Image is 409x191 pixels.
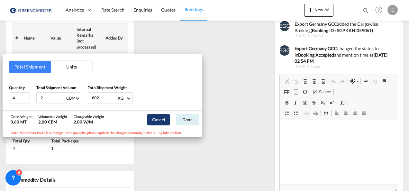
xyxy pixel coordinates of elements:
[74,114,104,119] div: Chargeable Weight
[74,119,104,125] div: 2,00 W/M
[66,95,76,101] div: CBM
[9,92,30,104] input: Qty
[38,119,67,125] div: 2,00 CBM
[38,114,67,119] div: Volumetric Weight
[36,85,76,90] span: Total Shipment Volume
[3,129,202,137] div: Note: Whenever there is a change in the quantity, please update the charges manually in the billi...
[11,119,32,125] div: 0,60 MT
[40,93,66,104] input: Enter volume
[88,85,127,90] span: Total Shipment Weight
[51,61,92,73] button: Units
[147,114,170,125] button: Cancel
[9,61,51,73] button: Total Shipment
[118,95,124,101] div: KG
[176,114,199,125] button: Done
[91,93,117,104] input: Enter weight
[6,6,112,13] body: Editor, editor2
[11,114,32,119] div: Gross Weight
[9,85,25,90] span: Quantity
